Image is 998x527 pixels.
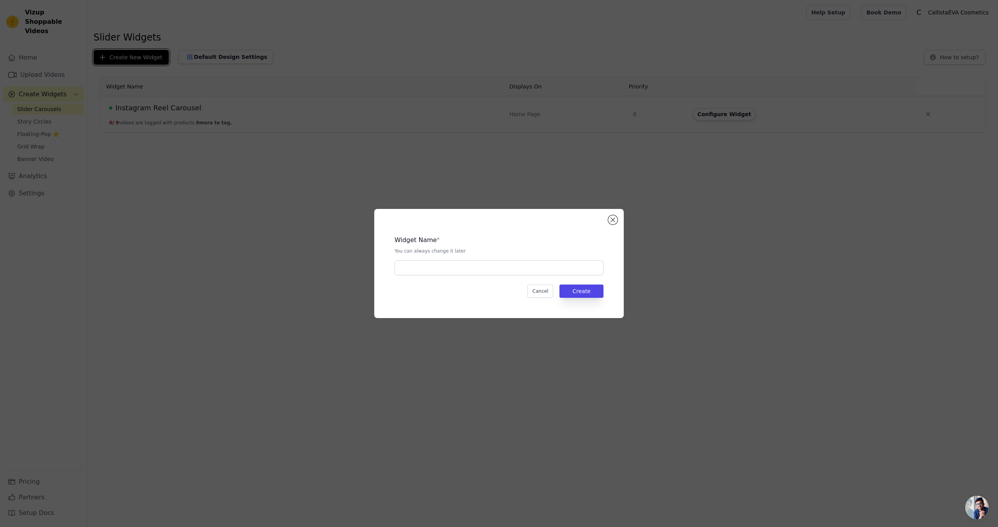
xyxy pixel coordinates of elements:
p: You can always change it later [395,248,603,254]
legend: Widget Name [395,235,437,245]
a: Open chat [965,496,989,519]
button: Cancel [527,285,554,298]
button: Close modal [608,215,618,225]
button: Create [559,285,603,298]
